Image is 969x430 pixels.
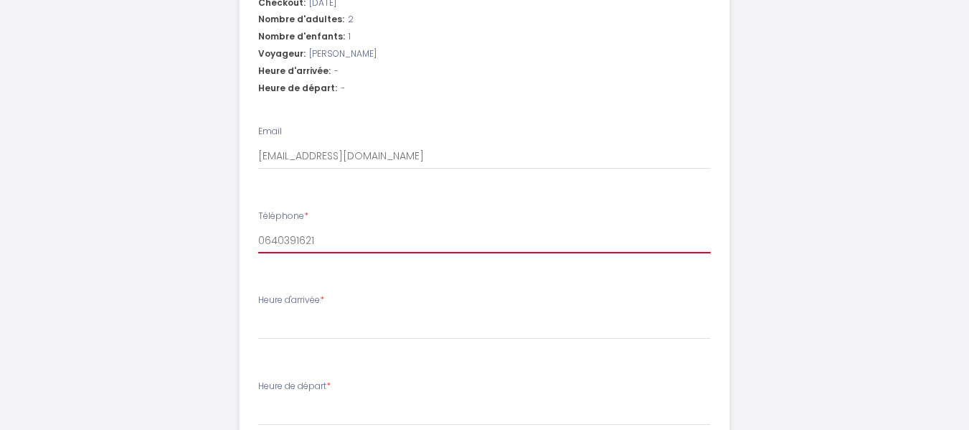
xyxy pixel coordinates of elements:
span: Nombre d'enfants: [258,30,345,44]
span: Heure de départ: [258,82,337,95]
span: Heure d'arrivée: [258,65,331,78]
label: Heure de départ [258,380,331,393]
span: Voyageur: [258,47,306,61]
span: Nombre d'adultes: [258,13,344,27]
span: 1 [349,30,351,44]
span: [PERSON_NAME] [309,47,377,61]
label: Email [258,125,282,139]
label: Téléphone [258,210,308,223]
label: Heure d'arrivée [258,294,324,307]
span: - [341,82,345,95]
span: - [334,65,339,78]
span: 2 [348,13,354,27]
